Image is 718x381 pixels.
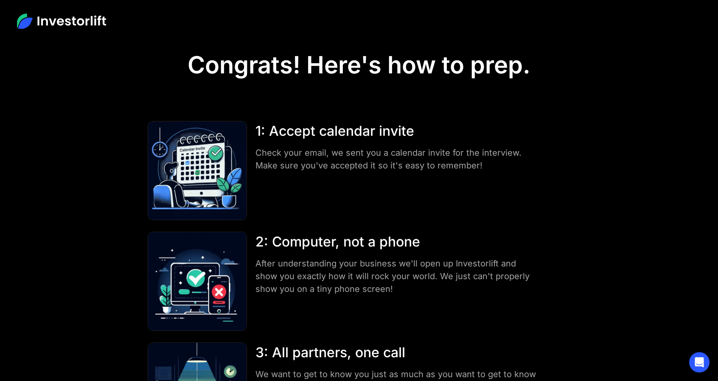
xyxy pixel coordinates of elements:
div: After understanding your business we'll open up Investorlift and show you exactly how it will roc... [255,257,538,295]
h1: Congrats! Here's how to prep. [188,51,530,79]
div: 1: Accept calendar invite [255,121,538,141]
div: Check your email, we sent you a calendar invite for the interview. Make sure you've accepted it s... [255,146,538,172]
div: 3: All partners, one call [255,342,538,363]
div: 2: Computer, not a phone [255,232,538,252]
div: Open Intercom Messenger [689,352,710,373]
